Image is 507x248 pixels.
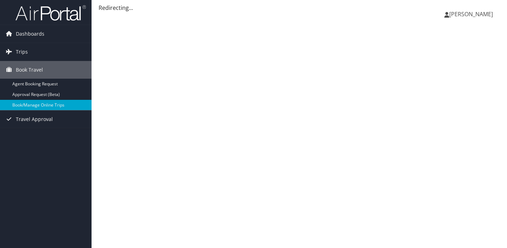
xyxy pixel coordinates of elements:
[449,10,493,18] span: [PERSON_NAME]
[16,110,53,128] span: Travel Approval
[16,43,28,61] span: Trips
[99,4,500,12] div: Redirecting...
[15,5,86,21] img: airportal-logo.png
[16,25,44,43] span: Dashboards
[444,4,500,25] a: [PERSON_NAME]
[16,61,43,79] span: Book Travel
